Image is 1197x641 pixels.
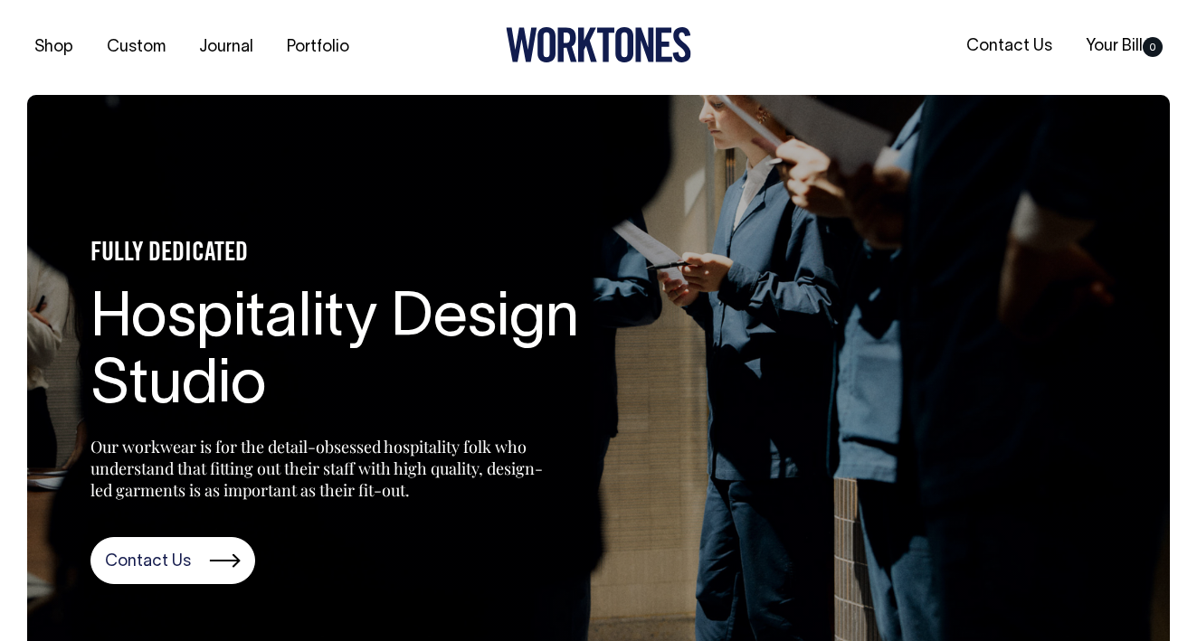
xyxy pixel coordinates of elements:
a: Portfolio [280,33,356,62]
a: Shop [27,33,81,62]
span: 0 [1143,37,1163,57]
a: Your Bill0 [1078,32,1170,61]
h4: FULLY DEDICATED [90,240,633,269]
a: Contact Us [959,32,1059,61]
a: Journal [192,33,261,62]
a: Custom [100,33,173,62]
h1: Hospitality Design Studio [90,287,633,422]
a: Contact Us [90,537,255,584]
p: Our workwear is for the detail-obsessed hospitality folk who understand that fitting out their st... [90,436,543,501]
